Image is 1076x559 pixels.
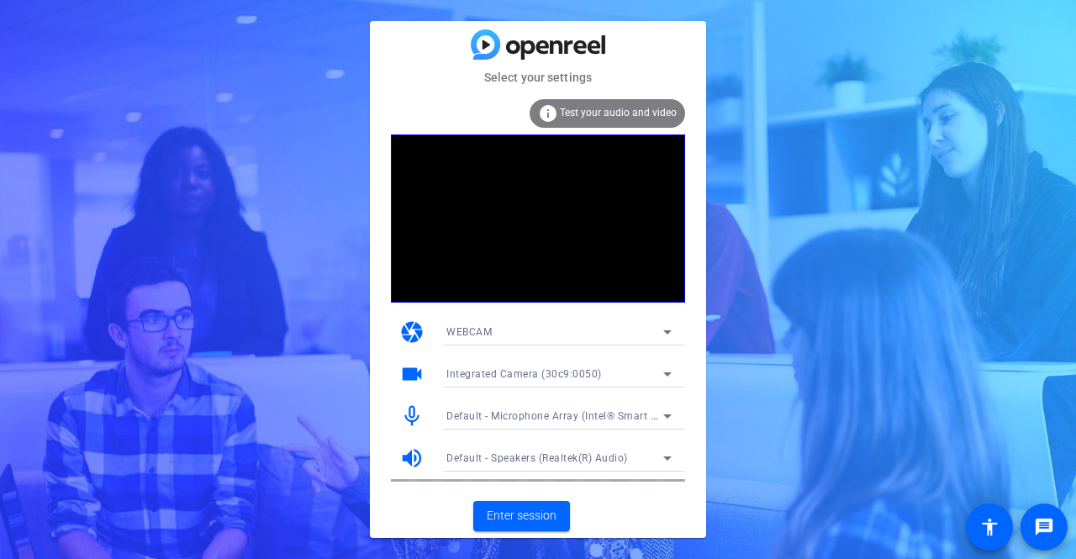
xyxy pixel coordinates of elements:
[471,29,605,59] img: blue-gradient.svg
[473,501,570,531] button: Enter session
[399,319,425,345] mat-icon: camera
[399,361,425,387] mat-icon: videocam
[370,68,706,87] mat-card-subtitle: Select your settings
[446,368,602,380] span: Integrated Camera (30c9:0050)
[446,326,492,338] span: WEBCAM
[487,507,556,525] span: Enter session
[446,409,863,422] span: Default - Microphone Array (Intel® Smart Sound Technology for Digital Microphones)
[560,107,677,119] span: Test your audio and video
[538,103,558,124] mat-icon: info
[446,452,628,464] span: Default - Speakers (Realtek(R) Audio)
[399,446,425,471] mat-icon: volume_up
[979,517,1000,537] mat-icon: accessibility
[1034,517,1054,537] mat-icon: message
[399,403,425,429] mat-icon: mic_none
